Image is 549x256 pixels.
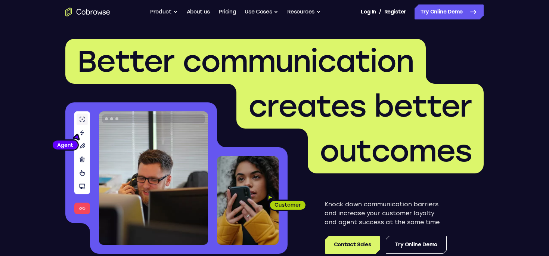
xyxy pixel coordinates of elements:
span: / [379,7,381,16]
button: Resources [287,4,321,19]
a: Try Online Demo [415,4,484,19]
a: Go to the home page [65,7,110,16]
a: Contact Sales [325,236,380,254]
a: Log In [361,4,376,19]
span: Better communication [77,43,414,79]
a: About us [187,4,210,19]
button: Use Cases [245,4,278,19]
button: Product [150,4,178,19]
a: Register [384,4,406,19]
span: outcomes [320,133,472,169]
a: Try Online Demo [386,236,447,254]
span: creates better [248,88,472,124]
img: A customer support agent talking on the phone [99,111,208,245]
img: A customer holding their phone [217,156,279,245]
a: Pricing [219,4,236,19]
p: Knock down communication barriers and increase your customer loyalty and agent success at the sam... [325,200,447,227]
